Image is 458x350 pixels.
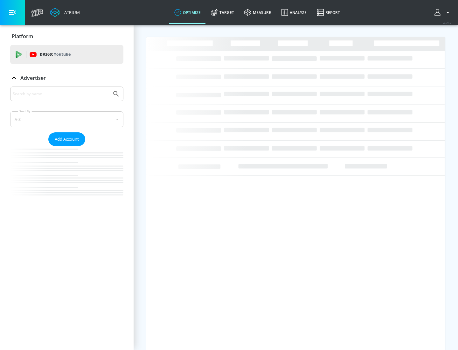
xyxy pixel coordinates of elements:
[276,1,312,24] a: Analyze
[10,146,123,208] nav: list of Advertiser
[10,45,123,64] div: DV360: Youtube
[10,27,123,45] div: Platform
[20,74,46,81] p: Advertiser
[312,1,345,24] a: Report
[18,109,32,113] label: Sort By
[50,8,80,17] a: Atrium
[10,69,123,87] div: Advertiser
[62,10,80,15] div: Atrium
[40,51,71,58] p: DV360:
[13,90,109,98] input: Search by name
[169,1,206,24] a: optimize
[12,33,33,40] p: Platform
[48,132,85,146] button: Add Account
[54,51,71,58] p: Youtube
[239,1,276,24] a: measure
[443,21,452,24] span: v 4.25.2
[10,87,123,208] div: Advertiser
[206,1,239,24] a: Target
[55,136,79,143] span: Add Account
[10,111,123,127] div: A-Z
